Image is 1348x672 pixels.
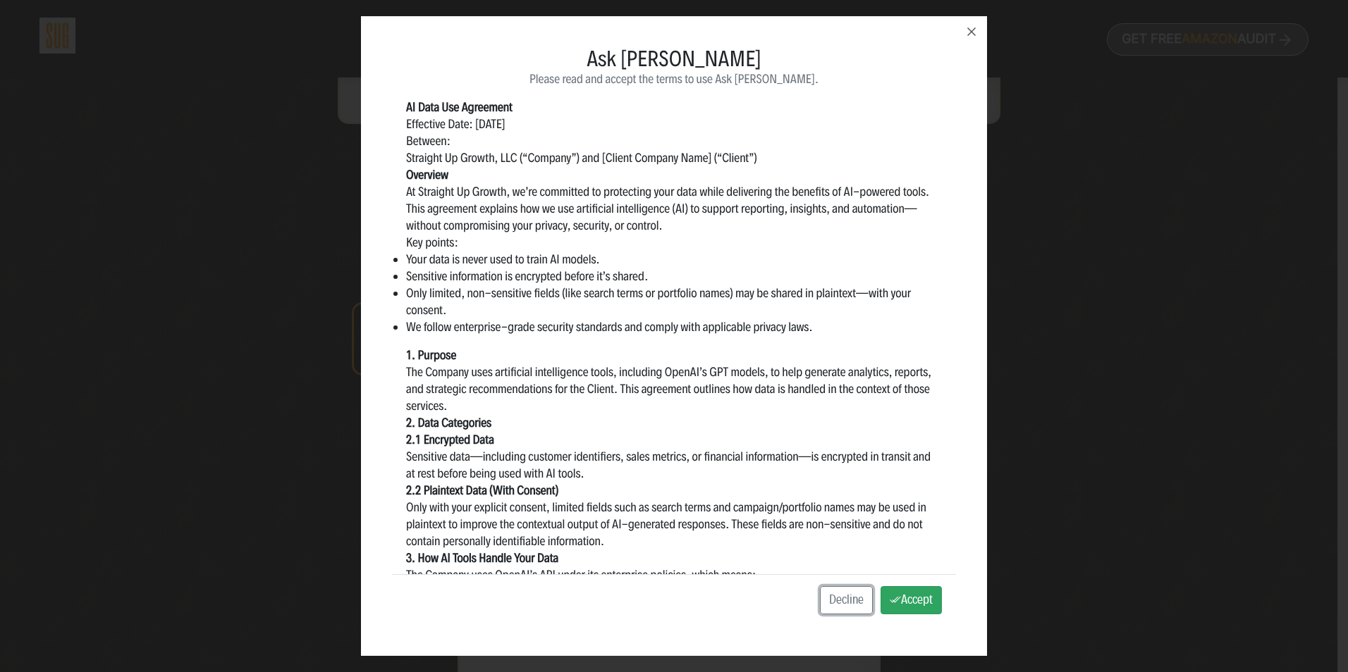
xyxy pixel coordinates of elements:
[392,47,956,71] h3: Ask [PERSON_NAME]
[406,363,942,414] p: The Company uses artificial intelligence tools, including OpenAI’s GPT models, to help generate a...
[406,183,942,234] p: At Straight Up Growth, we’re committed to protecting your data while delivering the benefits of A...
[406,448,942,482] p: Sensitive data—including customer identifiers, sales metrics, or financial information—is encrypt...
[406,99,513,115] strong: AI Data Use Agreement
[406,285,942,318] li: Only limited, non-sensitive fields (like search terms or portfolio names) may be shared in plaint...
[406,132,942,166] p: Between: Straight Up Growth, LLC (“Company”) and [Client Company Name] (“Client”)
[406,415,491,430] strong: 2. Data Categories
[406,268,942,285] li: Sensitive information is encrypted before it’s shared.
[406,432,494,447] strong: 2.1 Encrypted Data
[406,499,942,549] p: Only with your explicit consent, limited fields such as search terms and campaign/portfolio names...
[406,116,942,132] p: Effective Date: [DATE]
[881,586,942,614] button: Accept
[406,318,942,335] li: We follow enterprise-grade security standards and comply with applicable privacy laws.
[406,167,448,182] strong: Overview
[406,483,558,498] strong: 2.2 Plaintext Data (With Consent)
[406,347,456,363] strong: 1. Purpose
[406,550,558,566] strong: 3. How AI Tools Handle Your Data
[406,251,942,268] li: Your data is never used to train AI models.
[392,70,956,87] p: Please read and accept the terms to use Ask [PERSON_NAME].
[406,566,942,583] p: The Company uses OpenAI’s API under its enterprise policies, which means:
[956,16,987,47] button: Close
[820,586,873,614] button: Decline
[406,234,942,251] p: Key points:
